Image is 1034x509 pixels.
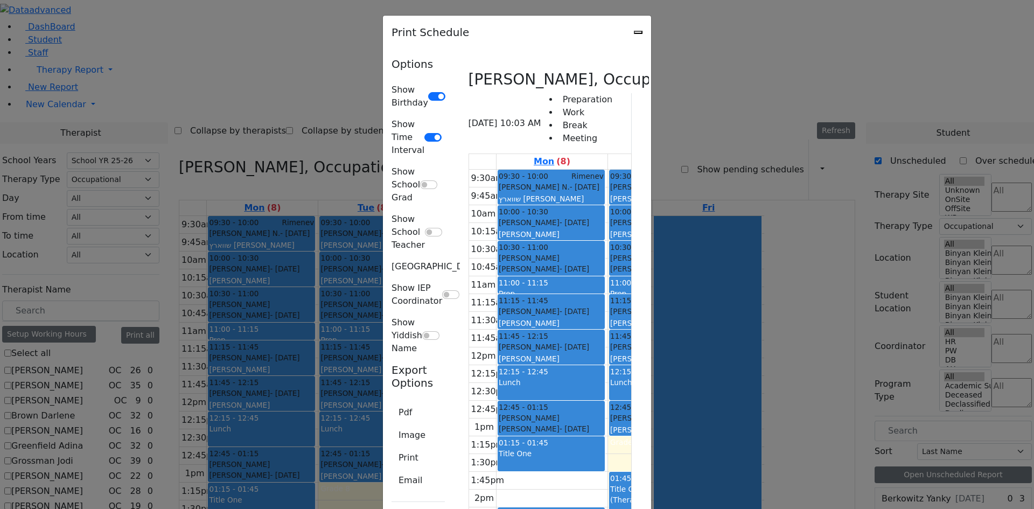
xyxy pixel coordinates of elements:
[610,217,715,228] div: [PERSON_NAME]
[472,421,496,434] div: 1pm
[469,117,541,130] span: [DATE] 10:03 AM
[610,278,660,287] span: 11:00 - 11:15
[558,106,612,119] li: Work
[499,295,548,306] span: 11:15 - 11:45
[610,171,660,182] span: 09:30 - 10:00
[610,318,715,329] div: [PERSON_NAME]
[610,424,715,435] div: [PERSON_NAME]
[392,83,428,109] label: Show Birthday
[472,492,496,505] div: 2pm
[610,353,715,364] div: [PERSON_NAME]
[392,213,425,252] label: Show School Teacher
[392,118,424,157] label: Show Time Interval
[556,155,570,168] label: (8)
[392,425,432,445] button: Image
[499,367,548,376] span: 12:15 - 12:45
[610,437,715,448] div: Grade 8
[392,364,445,389] h5: Export Options
[610,474,660,483] span: 01:45 - 02:45
[499,242,548,253] span: 10:30 - 11:00
[499,353,604,364] div: [PERSON_NAME]
[499,438,548,447] span: 01:15 - 01:45
[469,261,512,274] div: 10:45am
[558,119,612,132] li: Break
[610,341,715,352] div: [PERSON_NAME]
[610,331,660,341] span: 11:45 - 12:15
[610,288,715,299] div: Prep
[469,172,506,185] div: 9:30am
[469,474,507,487] div: 1:45pm
[499,253,604,275] div: [PERSON_NAME] [PERSON_NAME]
[610,253,715,275] div: [PERSON_NAME] [PERSON_NAME]
[610,242,660,253] span: 10:30 - 11:00
[469,438,507,451] div: 1:15pm
[392,282,442,308] label: Show IEP Coordinator
[499,448,604,459] div: Title One
[610,413,715,423] div: [PERSON_NAME]
[392,448,425,468] button: Print
[499,182,604,192] div: [PERSON_NAME] N.
[610,484,715,494] div: Title One
[499,193,604,204] div: שווארץ [PERSON_NAME]
[499,278,548,287] span: 11:00 - 11:15
[570,183,599,191] span: - [DATE]
[610,306,715,317] div: [PERSON_NAME]
[610,182,715,192] div: [PERSON_NAME]
[610,494,715,505] div: (Therapy Coordination)
[499,306,604,317] div: [PERSON_NAME]
[392,58,445,71] h5: Options
[610,229,715,240] div: [PERSON_NAME]
[610,193,715,215] div: [PERSON_NAME] ([PERSON_NAME])
[469,190,506,203] div: 9:45am
[499,402,548,413] span: 12:45 - 01:15
[610,377,715,388] div: Lunch
[499,229,604,240] div: [PERSON_NAME]
[392,402,419,423] button: Pdf
[499,318,604,340] div: [PERSON_NAME] ([PERSON_NAME])
[634,31,642,34] button: Close
[469,403,512,416] div: 12:45pm
[392,24,469,40] h5: Print Schedule
[560,264,589,273] span: - [DATE]
[560,343,589,351] span: - [DATE]
[392,260,482,273] label: [GEOGRAPHIC_DATA]
[469,367,512,380] div: 12:15pm
[499,413,604,435] div: [PERSON_NAME] [PERSON_NAME]
[560,307,589,316] span: - [DATE]
[610,367,660,376] span: 12:15 - 12:45
[469,385,512,398] div: 12:30pm
[610,402,660,413] span: 12:45 - 01:15
[469,207,498,220] div: 10am
[469,225,512,238] div: 10:15am
[392,316,422,355] label: Show Yiddish Name
[469,456,507,469] div: 1:30pm
[499,341,604,352] div: [PERSON_NAME]
[499,331,548,341] span: 11:45 - 12:15
[532,154,572,169] a: September 8, 2025
[469,278,498,291] div: 11am
[392,165,420,204] label: Show School Grad
[499,206,548,217] span: 10:00 - 10:30
[558,93,612,106] li: Preparation
[469,314,512,327] div: 11:30am
[392,470,429,491] button: Email
[499,171,548,182] span: 09:30 - 10:00
[610,206,660,217] span: 10:00 - 10:30
[560,218,589,227] span: - [DATE]
[499,288,604,299] div: Prep
[469,332,512,345] div: 11:45am
[610,295,660,306] span: 11:15 - 11:45
[469,296,512,309] div: 11:15am
[558,132,612,145] li: Meeting
[469,350,498,362] div: 12pm
[499,217,604,228] div: [PERSON_NAME]
[571,171,604,182] span: Rimenev
[560,424,589,433] span: - [DATE]
[469,243,512,256] div: 10:30am
[469,71,702,89] h3: [PERSON_NAME], Occupational
[499,377,604,388] div: Lunch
